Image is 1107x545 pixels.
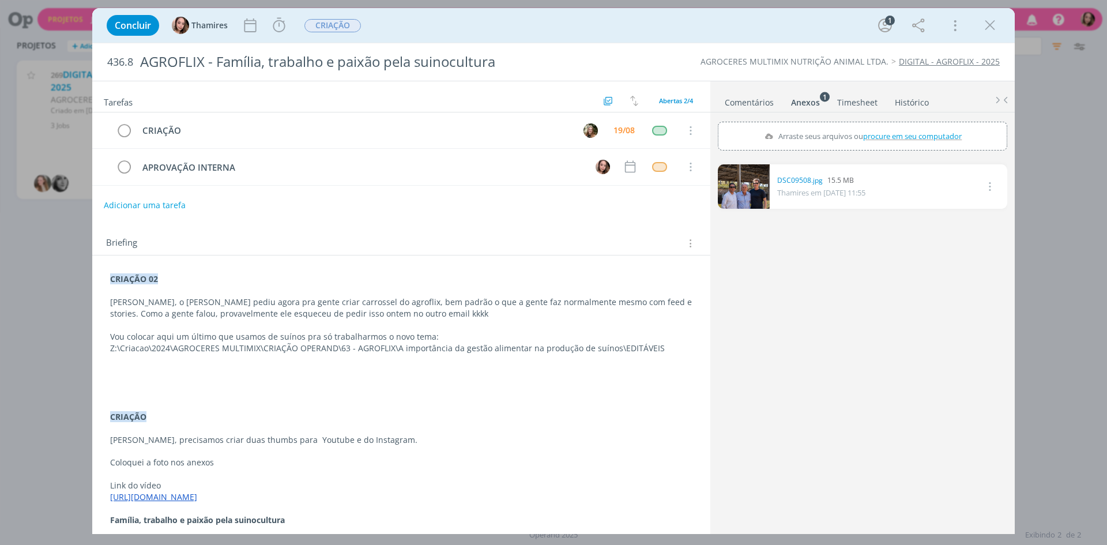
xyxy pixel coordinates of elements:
span: Briefing [106,236,137,251]
a: AGROCERES MULTIMIX NUTRIÇÃO ANIMAL LTDA. [701,56,888,67]
strong: CRIAÇÃO [110,411,146,422]
button: Concluir [107,15,159,36]
div: Anexos [791,97,820,108]
span: Abertas 2/4 [659,96,693,105]
span: Tarefas [104,94,133,108]
button: L [582,122,599,139]
label: Arraste seus arquivos ou [759,129,965,144]
span: CRIAÇÃO [304,19,361,32]
button: T [594,158,611,175]
p: Coloquei a foto nos anexos [110,457,692,468]
button: 1 [876,16,894,35]
p: Link do vídeo [110,480,692,491]
div: 19/08 [613,126,635,134]
p: [PERSON_NAME], o [PERSON_NAME] pediu agora pra gente criar carrossel do agroflix, bem padrão o qu... [110,296,692,320]
button: Adicionar uma tarefa [103,195,186,216]
strong: CRIAÇÃO 02 [110,273,158,284]
sup: 1 [820,92,830,102]
span: Thamires [191,21,228,29]
a: DSC09508.jpg [777,175,823,186]
p: Z:\Criacao\2024\AGROCERES MULTIMIX\CRIAÇÃO OPERAND\63 - AGROFLIX\A importância da gestão alimenta... [110,343,692,354]
span: procure em seu computador [863,131,962,141]
button: TThamires [172,17,228,34]
a: [URL][DOMAIN_NAME] [110,491,197,502]
span: Thamires em [DATE] 11:55 [777,187,865,198]
img: T [596,160,610,174]
a: Timesheet [837,92,878,108]
span: 436.8 [107,56,133,69]
div: APROVAÇÃO INTERNA [137,160,585,175]
img: T [172,17,189,34]
img: arrow-down-up.svg [630,96,638,106]
div: 15.5 MB [777,175,865,186]
a: DIGITAL - AGROFLIX - 2025 [899,56,1000,67]
div: dialog [92,8,1015,534]
p: [PERSON_NAME], precisamos criar duas thumbs para Youtube e do Instagram. [110,434,692,446]
strong: Família, trabalho e paixão pela suinocultura [110,514,285,525]
a: Comentários [724,92,774,108]
div: AGROFLIX - Família, trabalho e paixão pela suinocultura [135,48,623,76]
span: Concluir [115,21,151,30]
button: CRIAÇÃO [304,18,362,33]
a: Histórico [894,92,929,108]
img: L [583,123,598,138]
div: CRIAÇÃO [137,123,573,138]
p: Vou colocar aqui um último que usamos de suínos pra só trabalharmos o novo tema: [110,331,692,343]
div: 1 [885,16,895,25]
